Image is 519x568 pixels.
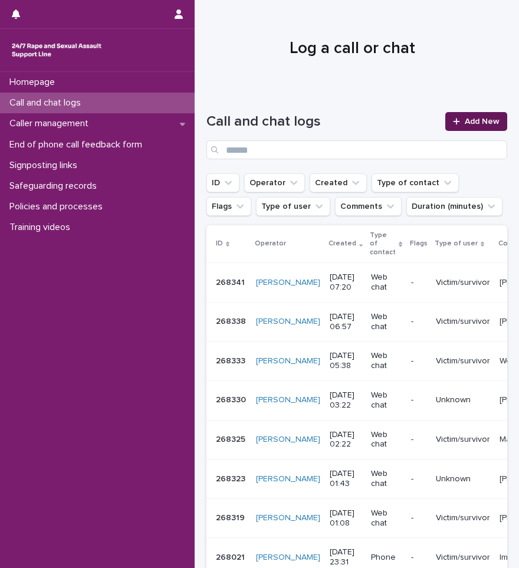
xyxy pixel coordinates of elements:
[5,118,98,129] p: Caller management
[330,508,362,528] p: [DATE] 01:08
[330,390,362,411] p: [DATE] 03:22
[5,222,80,233] p: Training videos
[436,435,490,445] p: Victim/survivor
[411,474,426,484] p: -
[411,317,426,327] p: -
[372,173,459,192] button: Type of contact
[411,278,426,288] p: -
[256,553,320,563] a: [PERSON_NAME]
[436,474,490,484] p: Unknown
[371,553,401,563] p: Phone
[435,237,478,250] p: Type of user
[370,229,396,259] p: Type of contact
[5,139,152,150] p: End of phone call feedback form
[371,508,401,528] p: Web chat
[216,354,248,366] p: 268333
[330,547,362,567] p: [DATE] 23:31
[371,430,401,450] p: Web chat
[206,173,239,192] button: ID
[216,432,248,445] p: 268325
[256,395,320,405] a: [PERSON_NAME]
[256,435,320,445] a: [PERSON_NAME]
[256,356,320,366] a: [PERSON_NAME]
[206,140,507,159] input: Search
[216,314,248,327] p: 268338
[371,351,401,371] p: Web chat
[256,513,320,523] a: [PERSON_NAME]
[436,278,490,288] p: Victim/survivor
[330,430,362,450] p: [DATE] 02:22
[5,180,106,192] p: Safeguarding records
[206,197,251,216] button: Flags
[465,117,500,126] span: Add New
[330,351,362,371] p: [DATE] 05:38
[216,550,247,563] p: 268021
[335,197,402,216] button: Comments
[436,513,490,523] p: Victim/survivor
[206,113,438,130] h1: Call and chat logs
[436,553,490,563] p: Victim/survivor
[329,237,356,250] p: Created
[411,513,426,523] p: -
[371,312,401,332] p: Web chat
[411,553,426,563] p: -
[411,435,426,445] p: -
[436,395,490,405] p: Unknown
[5,160,87,171] p: Signposting links
[5,77,64,88] p: Homepage
[216,237,223,250] p: ID
[445,112,507,131] a: Add New
[310,173,367,192] button: Created
[436,356,490,366] p: Victim/survivor
[330,312,362,332] p: [DATE] 06:57
[216,393,248,405] p: 268330
[216,472,248,484] p: 268323
[255,237,286,250] p: Operator
[410,237,428,250] p: Flags
[411,395,426,405] p: -
[330,469,362,489] p: [DATE] 01:43
[256,317,320,327] a: [PERSON_NAME]
[411,356,426,366] p: -
[436,317,490,327] p: Victim/survivor
[206,39,498,59] h1: Log a call or chat
[406,197,502,216] button: Duration (minutes)
[216,511,247,523] p: 268319
[9,38,104,62] img: rhQMoQhaT3yELyF149Cw
[371,390,401,411] p: Web chat
[216,275,247,288] p: 268341
[371,469,401,489] p: Web chat
[5,201,112,212] p: Policies and processes
[371,272,401,293] p: Web chat
[5,97,90,109] p: Call and chat logs
[256,197,330,216] button: Type of user
[330,272,362,293] p: [DATE] 07:20
[244,173,305,192] button: Operator
[256,474,320,484] a: [PERSON_NAME]
[256,278,320,288] a: [PERSON_NAME]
